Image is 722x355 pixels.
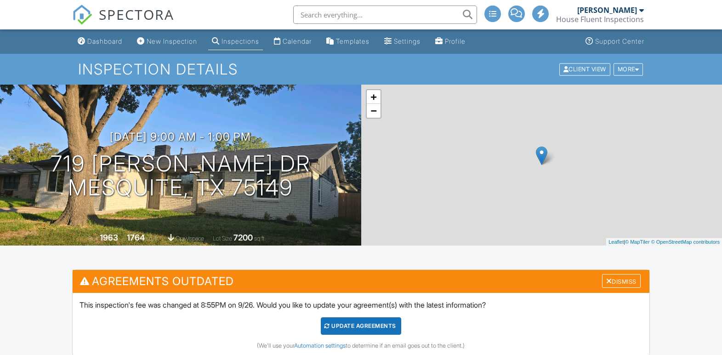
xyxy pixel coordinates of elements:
a: Zoom in [367,90,381,104]
a: © OpenStreetMap contributors [651,239,720,245]
span: SPECTORA [99,5,174,24]
div: 7200 [233,233,253,242]
a: Calendar [270,33,315,50]
div: Dashboard [87,37,122,45]
a: Zoom out [367,104,381,118]
div: [PERSON_NAME] [577,6,637,15]
a: Templates [323,33,373,50]
span: sq. ft. [146,235,159,242]
a: © MapTiler [625,239,650,245]
div: 1764 [127,233,145,242]
h1: 719 [PERSON_NAME] Dr Mesquite, TX 75149 [51,152,311,200]
span: sq.ft. [254,235,266,242]
div: (We'll use your to determine if an email goes out to the client.) [80,342,642,349]
div: New Inspection [147,37,197,45]
div: Dismiss [602,274,641,288]
div: Profile [445,37,466,45]
a: New Inspection [133,33,201,50]
h3: Agreements Outdated [73,270,649,292]
div: Support Center [595,37,644,45]
a: Leaflet [608,239,624,245]
div: Calendar [283,37,312,45]
a: Profile [432,33,469,50]
div: Inspections [222,37,259,45]
div: More [614,63,643,75]
input: Search everything... [293,6,477,24]
div: Update Agreements [321,317,401,335]
span: Built [88,235,98,242]
a: Client View [558,65,613,72]
h3: [DATE] 9:00 am - 1:00 pm [110,131,251,143]
a: Automation settings [294,342,346,349]
div: | [606,238,722,246]
div: 1963 [100,233,118,242]
div: Client View [559,63,610,75]
a: Inspections [208,33,263,50]
a: Settings [381,33,424,50]
a: SPECTORA [72,12,174,32]
img: The Best Home Inspection Software - Spectora [72,5,92,25]
h1: Inspection Details [78,61,644,77]
a: Support Center [582,33,648,50]
div: Settings [394,37,421,45]
span: crawlspace [176,235,204,242]
div: Templates [336,37,370,45]
span: Lot Size [213,235,232,242]
div: House Fluent Inspections [556,15,644,24]
a: Dashboard [74,33,126,50]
